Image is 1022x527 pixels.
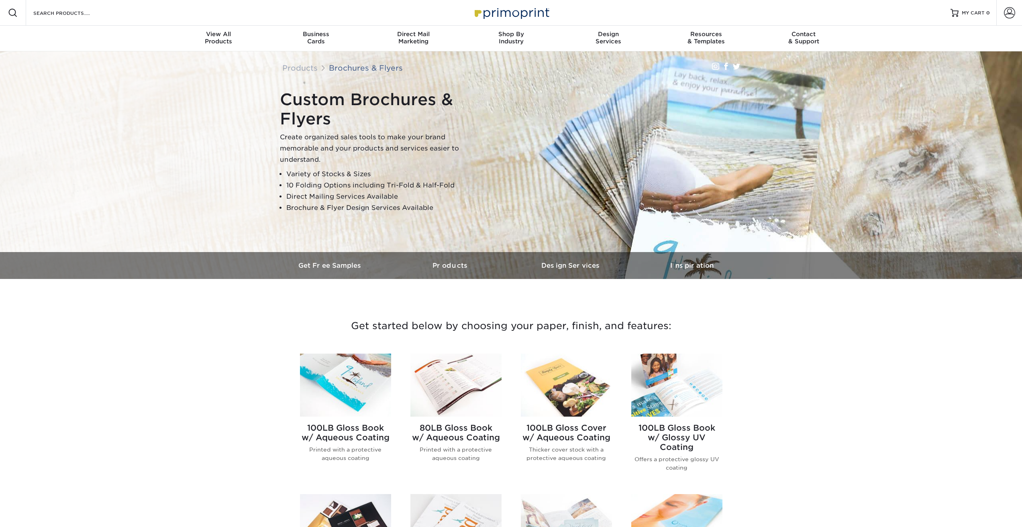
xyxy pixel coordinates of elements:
span: Design [560,31,657,38]
a: Products [391,252,511,279]
p: Offers a protective glossy UV coating [631,455,722,472]
p: Printed with a protective aqueous coating [410,446,502,462]
a: View AllProducts [170,26,267,51]
div: Industry [462,31,560,45]
h3: Get Free Samples [270,262,391,269]
div: Products [170,31,267,45]
img: Primoprint [471,4,551,21]
a: 80LB Gloss Book<br/>w/ Aqueous Coating Brochures & Flyers 80LB Gloss Bookw/ Aqueous Coating Print... [410,354,502,484]
span: Resources [657,31,755,38]
a: 100LB Gloss Cover<br/>w/ Aqueous Coating Brochures & Flyers 100LB Gloss Coverw/ Aqueous Coating T... [521,354,612,484]
a: Get Free Samples [270,252,391,279]
span: Shop By [462,31,560,38]
h2: 80LB Gloss Book w/ Aqueous Coating [410,423,502,442]
span: View All [170,31,267,38]
div: Marketing [365,31,462,45]
a: DesignServices [560,26,657,51]
h2: 100LB Gloss Cover w/ Aqueous Coating [521,423,612,442]
a: Brochures & Flyers [329,63,403,72]
a: 100LB Gloss Book<br/>w/ Glossy UV Coating Brochures & Flyers 100LB Gloss Bookw/ Glossy UV Coating... [631,354,722,484]
h2: 100LB Gloss Book w/ Aqueous Coating [300,423,391,442]
a: Design Services [511,252,632,279]
h3: Inspiration [632,262,752,269]
a: Direct MailMarketing [365,26,462,51]
span: Business [267,31,365,38]
a: Inspiration [632,252,752,279]
h3: Get started below by choosing your paper, finish, and features: [276,308,746,344]
img: 100LB Gloss Book<br/>w/ Aqueous Coating Brochures & Flyers [300,354,391,417]
span: 0 [986,10,990,16]
span: Contact [755,31,853,38]
h2: 100LB Gloss Book w/ Glossy UV Coating [631,423,722,452]
span: Direct Mail [365,31,462,38]
img: 100LB Gloss Cover<br/>w/ Aqueous Coating Brochures & Flyers [521,354,612,417]
a: Shop ByIndustry [462,26,560,51]
h1: Custom Brochures & Flyers [280,90,481,128]
p: Create organized sales tools to make your brand memorable and your products and services easier t... [280,132,481,165]
li: Brochure & Flyer Design Services Available [286,202,481,214]
li: Variety of Stocks & Sizes [286,169,481,180]
h3: Design Services [511,262,632,269]
p: Printed with a protective aqueous coating [300,446,391,462]
img: 80LB Gloss Book<br/>w/ Aqueous Coating Brochures & Flyers [410,354,502,417]
a: Resources& Templates [657,26,755,51]
div: & Templates [657,31,755,45]
a: BusinessCards [267,26,365,51]
div: Services [560,31,657,45]
a: Products [282,63,318,72]
div: & Support [755,31,853,45]
a: Contact& Support [755,26,853,51]
a: 100LB Gloss Book<br/>w/ Aqueous Coating Brochures & Flyers 100LB Gloss Bookw/ Aqueous Coating Pri... [300,354,391,484]
img: 100LB Gloss Book<br/>w/ Glossy UV Coating Brochures & Flyers [631,354,722,417]
li: 10 Folding Options including Tri-Fold & Half-Fold [286,180,481,191]
p: Thicker cover stock with a protective aqueous coating [521,446,612,462]
li: Direct Mailing Services Available [286,191,481,202]
div: Cards [267,31,365,45]
span: MY CART [962,10,985,16]
h3: Products [391,262,511,269]
input: SEARCH PRODUCTS..... [33,8,111,18]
